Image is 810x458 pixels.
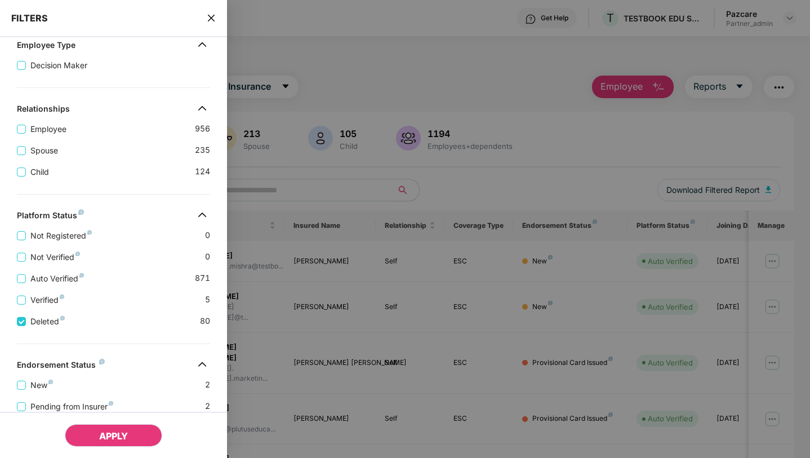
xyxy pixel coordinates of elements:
div: Platform Status [17,210,84,224]
span: FILTERS [11,12,48,24]
span: 2 [205,378,210,391]
span: Spouse [26,144,63,157]
img: svg+xml;base64,PHN2ZyB4bWxucz0iaHR0cDovL3d3dy53My5vcmcvMjAwMC9zdmciIHdpZHRoPSI4IiBoZWlnaHQ9IjgiIH... [75,252,80,256]
span: close [207,12,216,24]
span: Child [26,166,54,178]
div: Relationships [17,104,70,117]
span: 0 [205,250,210,263]
img: svg+xml;base64,PHN2ZyB4bWxucz0iaHR0cDovL3d3dy53My5vcmcvMjAwMC9zdmciIHdpZHRoPSI4IiBoZWlnaHQ9IjgiIH... [79,273,84,278]
span: New [26,379,57,391]
span: Not Registered [26,230,96,242]
span: 124 [195,165,210,178]
img: svg+xml;base64,PHN2ZyB4bWxucz0iaHR0cDovL3d3dy53My5vcmcvMjAwMC9zdmciIHdpZHRoPSI4IiBoZWlnaHQ9IjgiIH... [60,316,65,320]
span: Decision Maker [26,59,92,72]
img: svg+xml;base64,PHN2ZyB4bWxucz0iaHR0cDovL3d3dy53My5vcmcvMjAwMC9zdmciIHdpZHRoPSI4IiBoZWlnaHQ9IjgiIH... [78,209,84,215]
span: Deleted [26,315,69,328]
img: svg+xml;base64,PHN2ZyB4bWxucz0iaHR0cDovL3d3dy53My5vcmcvMjAwMC9zdmciIHdpZHRoPSI4IiBoZWlnaHQ9IjgiIH... [48,380,53,384]
button: APPLY [65,424,162,447]
span: 235 [195,144,210,157]
img: svg+xml;base64,PHN2ZyB4bWxucz0iaHR0cDovL3d3dy53My5vcmcvMjAwMC9zdmciIHdpZHRoPSIzMiIgaGVpZ2h0PSIzMi... [193,99,211,117]
div: Employee Type [17,40,75,54]
div: Endorsement Status [17,360,105,373]
span: Verified [26,294,69,306]
img: svg+xml;base64,PHN2ZyB4bWxucz0iaHR0cDovL3d3dy53My5vcmcvMjAwMC9zdmciIHdpZHRoPSI4IiBoZWlnaHQ9IjgiIH... [109,401,113,406]
span: Employee [26,123,71,135]
img: svg+xml;base64,PHN2ZyB4bWxucz0iaHR0cDovL3d3dy53My5vcmcvMjAwMC9zdmciIHdpZHRoPSI4IiBoZWlnaHQ9IjgiIH... [60,294,64,299]
span: 80 [200,315,210,328]
img: svg+xml;base64,PHN2ZyB4bWxucz0iaHR0cDovL3d3dy53My5vcmcvMjAwMC9zdmciIHdpZHRoPSIzMiIgaGVpZ2h0PSIzMi... [193,206,211,224]
span: APPLY [99,430,128,442]
span: 0 [205,229,210,242]
span: 2 [205,400,210,413]
img: svg+xml;base64,PHN2ZyB4bWxucz0iaHR0cDovL3d3dy53My5vcmcvMjAwMC9zdmciIHdpZHRoPSI4IiBoZWlnaHQ9IjgiIH... [99,359,105,364]
span: Auto Verified [26,272,88,285]
img: svg+xml;base64,PHN2ZyB4bWxucz0iaHR0cDovL3d3dy53My5vcmcvMjAwMC9zdmciIHdpZHRoPSIzMiIgaGVpZ2h0PSIzMi... [193,36,211,54]
span: 956 [195,122,210,135]
span: 5 [205,293,210,306]
span: Not Verified [26,251,84,263]
span: Pending from Insurer [26,400,118,413]
span: 871 [195,272,210,285]
img: svg+xml;base64,PHN2ZyB4bWxucz0iaHR0cDovL3d3dy53My5vcmcvMjAwMC9zdmciIHdpZHRoPSI4IiBoZWlnaHQ9IjgiIH... [87,230,92,235]
img: svg+xml;base64,PHN2ZyB4bWxucz0iaHR0cDovL3d3dy53My5vcmcvMjAwMC9zdmciIHdpZHRoPSIzMiIgaGVpZ2h0PSIzMi... [193,355,211,373]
